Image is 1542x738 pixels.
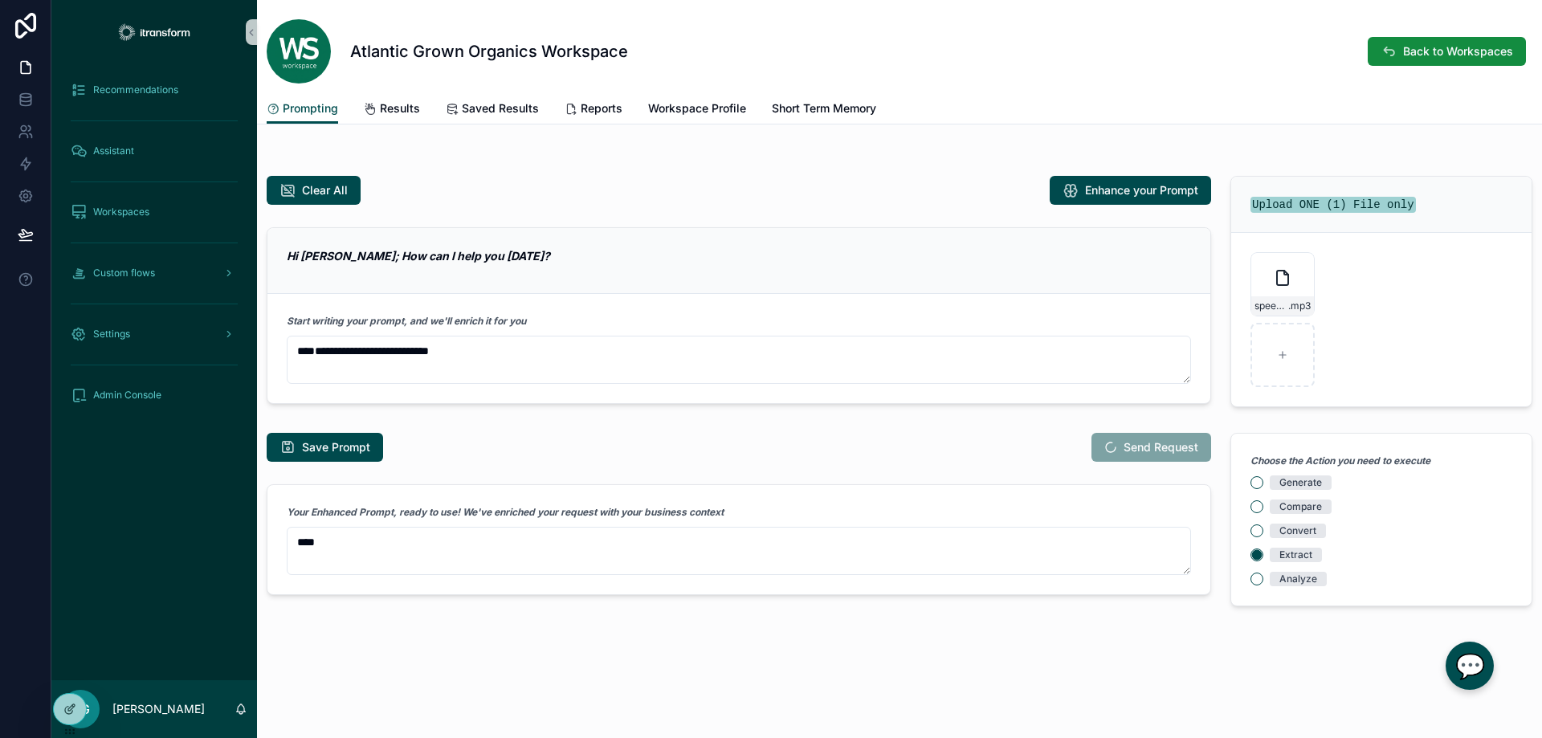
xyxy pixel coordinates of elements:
em: Choose the Action you need to execute [1250,455,1430,467]
div: Analyze [1279,572,1317,586]
em: Start writing your prompt, and we'll enrich it for you [287,315,526,327]
div: scrollable content [51,64,257,430]
span: Reports [581,100,622,116]
span: Admin Console [93,389,161,402]
span: Prompting [283,100,338,116]
a: Reports [565,94,622,126]
a: Assistant [61,137,247,165]
div: Generate [1279,475,1322,490]
a: Results [364,94,420,126]
em: Your Enhanced Prompt, ready to use! We've enriched your request with your business context [287,506,724,518]
img: App logo [113,19,194,45]
span: Clear All [302,182,348,198]
a: Custom flows [61,259,247,287]
div: Chat with us [1446,642,1494,690]
span: Recommendations [93,84,178,96]
a: Recommendations [61,75,247,104]
a: Settings [61,320,247,349]
span: Assistant [93,145,134,157]
span: Saved Results [462,100,539,116]
a: Prompting [267,94,338,124]
div: Compare [1279,499,1322,514]
code: Upload ONE (1) File only [1250,197,1416,213]
button: Back to Workspaces [1368,37,1526,66]
span: Results [380,100,420,116]
span: Settings [93,328,130,340]
span: Short Term Memory [772,100,876,116]
span: .mp3 [1288,300,1311,312]
button: Clear All [267,176,361,205]
span: Workspace Profile [648,100,746,116]
a: Workspaces [61,198,247,226]
span: Workspaces [93,206,149,218]
span: Save Prompt [302,439,370,455]
button: Save Prompt [267,433,383,462]
em: Hi [PERSON_NAME]; How can I help you [DATE]? [287,249,550,263]
a: Short Term Memory [772,94,876,126]
div: Extract [1279,548,1312,562]
span: Enhance your Prompt [1085,182,1198,198]
a: Saved Results [446,94,539,126]
div: Convert [1279,524,1316,538]
a: Workspace Profile [648,94,746,126]
button: Enhance your Prompt [1050,176,1211,205]
p: [PERSON_NAME] [112,701,205,717]
span: Custom flows [93,267,155,279]
span: speech_alloy (1) [1254,300,1288,312]
span: Back to Workspaces [1403,43,1513,59]
a: Admin Console [61,381,247,410]
h1: Atlantic Grown Organics Workspace [350,40,628,63]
